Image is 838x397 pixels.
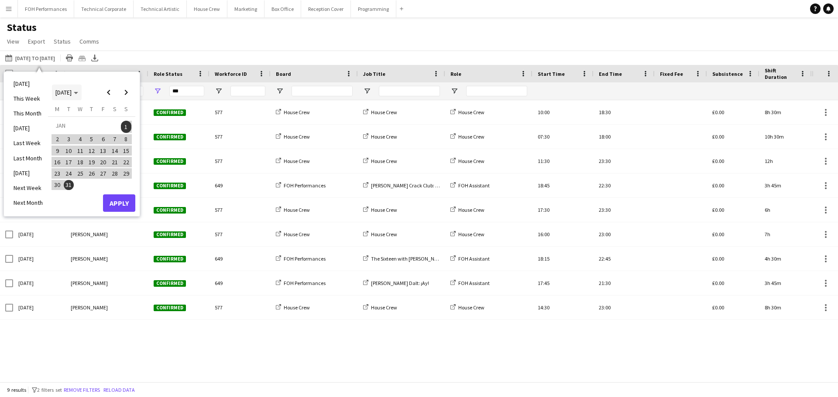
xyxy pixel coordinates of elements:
[63,179,74,190] button: 31-01-2023
[71,304,108,311] span: [PERSON_NAME]
[276,255,326,262] a: FOH Performances
[712,182,724,189] span: £0.00
[379,86,440,96] input: Job Title Filter Input
[55,105,59,113] span: M
[759,295,812,319] div: 8h 30m
[109,156,120,168] button: 21-01-2023
[363,109,397,115] a: House Crew
[86,145,97,156] button: 12-01-2023
[209,173,271,197] div: 649
[121,146,131,156] span: 15
[712,133,724,140] span: £0.00
[64,146,74,156] span: 10
[8,121,48,136] li: [DATE]
[759,247,812,271] div: 4h 30m
[54,37,71,45] span: Status
[154,87,161,95] button: Open Filter Menu
[363,207,397,213] a: House Crew
[110,146,120,156] span: 14
[363,304,397,311] a: House Crew
[37,387,62,393] span: 2 filters set
[3,53,57,63] button: [DATE] to [DATE]
[363,133,397,140] a: House Crew
[154,280,186,287] span: Confirmed
[75,145,86,156] button: 11-01-2023
[532,247,594,271] div: 18:15
[97,133,109,145] button: 06-01-2023
[759,271,812,295] div: 3h 45m
[284,304,310,311] span: House Crew
[64,168,74,179] span: 24
[371,133,397,140] span: House Crew
[209,222,271,246] div: 577
[712,109,724,115] span: £0.00
[759,173,812,197] div: 3h 45m
[532,149,594,173] div: 11:30
[50,36,74,47] a: Status
[284,280,326,286] span: FOH Performances
[86,133,97,145] button: 05-01-2023
[532,125,594,149] div: 07:30
[64,134,74,145] span: 3
[458,280,490,286] span: FOH Assistant
[90,105,93,113] span: T
[532,295,594,319] div: 14:30
[102,105,105,113] span: F
[371,304,397,311] span: House Crew
[371,231,397,238] span: House Crew
[458,304,484,311] span: House Crew
[284,207,310,213] span: House Crew
[120,156,132,168] button: 22-01-2023
[55,88,72,96] span: [DATE]
[109,145,120,156] button: 14-01-2023
[276,231,310,238] a: House Crew
[64,53,75,63] app-action-btn: Print
[276,280,326,286] a: FOH Performances
[75,146,86,156] span: 11
[209,125,271,149] div: 577
[371,109,397,115] span: House Crew
[594,149,655,173] div: 23:30
[594,125,655,149] div: 18:00
[209,295,271,319] div: 577
[71,280,108,286] span: [PERSON_NAME]
[78,105,82,113] span: W
[532,198,594,222] div: 17:30
[450,280,490,286] a: FOH Assistant
[284,109,310,115] span: House Crew
[109,133,120,145] button: 07-01-2023
[121,121,131,133] span: 1
[450,109,484,115] a: House Crew
[594,173,655,197] div: 22:30
[63,133,74,145] button: 03-01-2023
[75,156,86,168] button: 18-01-2023
[120,120,132,133] button: 01-01-2023
[154,231,186,238] span: Confirmed
[450,71,461,77] span: Role
[712,71,743,77] span: Subsistence
[120,133,132,145] button: 08-01-2023
[110,168,120,179] span: 28
[75,157,86,167] span: 18
[52,180,62,190] span: 30
[75,168,86,179] button: 25-01-2023
[594,247,655,271] div: 22:45
[712,255,724,262] span: £0.00
[284,231,310,238] span: House Crew
[276,182,326,189] a: FOH Performances
[71,231,108,238] span: [PERSON_NAME]
[154,158,186,165] span: Confirmed
[64,180,74,190] span: 31
[75,133,86,145] button: 04-01-2023
[759,222,812,246] div: 7h
[86,146,97,156] span: 12
[63,156,74,168] button: 17-01-2023
[532,173,594,197] div: 18:45
[52,157,62,167] span: 16
[52,179,63,190] button: 30-01-2023
[120,168,132,179] button: 29-01-2023
[765,67,796,80] span: Shift Duration
[8,91,48,106] li: This Week
[458,207,484,213] span: House Crew
[363,182,460,189] a: [PERSON_NAME] Crack Club: Storytelling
